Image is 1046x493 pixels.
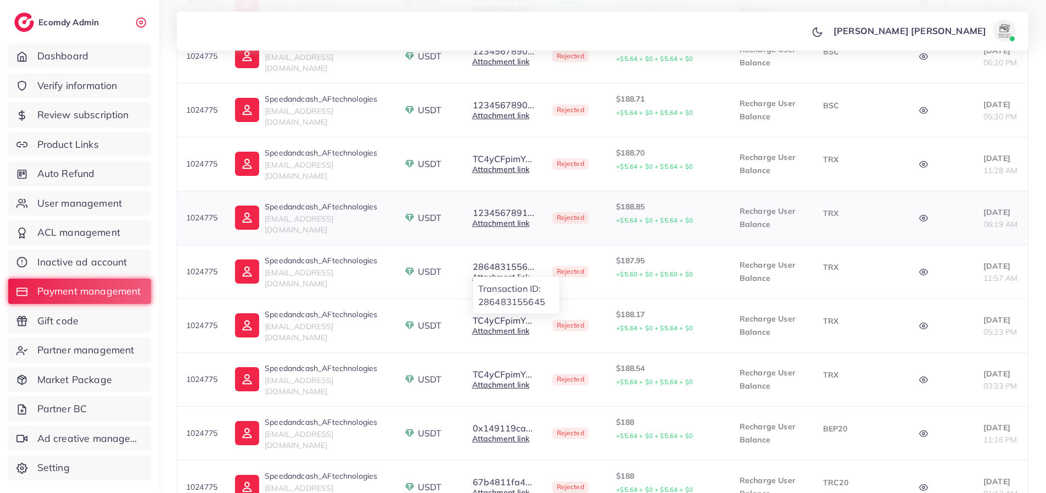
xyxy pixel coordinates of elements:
a: Attachment link [472,218,529,228]
span: USDT [418,319,442,332]
span: [EMAIL_ADDRESS][DOMAIN_NAME] [265,106,333,127]
span: Rejected [552,374,589,386]
p: [DATE] [983,206,1019,219]
p: Speedandcash_AFtechnologies [265,469,387,483]
span: Partner BC [37,402,87,416]
span: Auto Refund [37,167,95,181]
img: payment [404,266,415,277]
p: $188.71 [616,92,722,119]
span: 05:30 PM [983,112,1017,121]
span: 11:28 AM [983,165,1017,175]
img: ic-user-info.36bf1079.svg [235,313,259,337]
button: 1234567891... [472,208,535,218]
p: [DATE] [983,152,1019,165]
a: Gift code [8,308,151,334]
a: Inactive ad account [8,250,151,275]
span: [EMAIL_ADDRESS][DOMAIN_NAME] [265,322,333,342]
a: Market Package [8,367,151,392]
span: [EMAIL_ADDRESS][DOMAIN_NAME] [265,375,333,396]
span: Gift code [37,314,79,328]
a: Ad creative management [8,426,151,451]
a: ACL management [8,220,151,245]
span: [EMAIL_ADDRESS][DOMAIN_NAME] [265,268,333,289]
span: User management [37,196,122,211]
ul: 2864831556... [472,276,560,314]
p: 1024775 [186,211,217,224]
p: [DATE] [983,259,1019,273]
button: 2864831556... [472,262,535,272]
p: $188.17 [616,308,722,335]
p: $188 [616,416,722,442]
p: BEP20 [823,422,888,435]
img: payment [404,158,415,169]
small: +$5.64 + $0 + $5.64 + $0 [616,55,693,63]
p: 1024775 [186,373,217,386]
img: ic-user-info.36bf1079.svg [235,206,259,230]
a: Attachment link [472,57,529,67]
p: BSC [823,99,888,112]
p: 1024775 [186,49,217,63]
p: [DATE] [983,475,1019,488]
small: +$5.64 + $0 + $5.64 + $0 [616,217,693,224]
span: 11:57 AM [983,273,1017,283]
p: [DATE] [983,313,1019,326]
span: USDT [418,50,442,63]
a: Attachment link [472,326,529,336]
span: USDT [418,265,442,278]
img: payment [404,374,415,385]
a: Attachment link [472,434,529,444]
small: +$5.64 + $0 + $5.64 + $0 [616,378,693,386]
span: Verify information [37,79,118,93]
p: TRC20 [823,476,888,489]
img: payment [404,481,415,492]
span: Review subscription [37,108,129,122]
p: Recharge User Balance [740,258,806,285]
span: Rejected [552,266,589,278]
p: Recharge User Balance [740,420,806,446]
img: ic-user-info.36bf1079.svg [235,44,259,68]
span: Market Package [37,373,112,387]
p: $188.54 [616,362,722,389]
p: Speedandcash_AFtechnologies [265,146,387,159]
small: +$5.64 + $0 + $5.64 + $0 [616,432,693,440]
p: 1024775 [186,157,217,170]
span: Partner management [37,343,135,357]
p: Speedandcash_AFtechnologies [265,254,387,267]
a: Partner BC [8,396,151,422]
span: 06:20 PM [983,58,1017,68]
a: Product Links [8,132,151,157]
span: 05:23 PM [983,327,1017,337]
a: Partner management [8,337,151,363]
img: payment [404,104,415,115]
p: Recharge User Balance [740,312,806,339]
p: TRX [823,153,888,166]
a: Verify information [8,73,151,98]
span: Inactive ad account [37,255,127,269]
a: Attachment link [472,380,529,390]
p: Speedandcash_AFtechnologies [265,308,387,321]
span: Payment management [37,284,141,298]
a: Setting [8,455,151,480]
button: 1234567890... [472,46,535,56]
p: 1024775 [186,103,217,117]
img: payment [404,212,415,223]
a: [PERSON_NAME] [PERSON_NAME]avatar [827,20,1020,42]
a: Attachment link [472,164,529,174]
button: 1234567890... [472,100,535,110]
p: TRX [823,207,888,220]
p: Recharge User Balance [740,151,806,177]
button: TC4yCFpimY... [472,154,533,164]
img: logo [14,13,34,32]
span: Rejected [552,428,589,440]
p: TRX [823,368,888,381]
span: Setting [37,461,70,475]
span: Rejected [552,104,589,117]
p: Transaction ID: 286483155645 [478,282,554,308]
img: ic-user-info.36bf1079.svg [235,98,259,122]
a: Review subscription [8,102,151,128]
p: [DATE] [983,367,1019,380]
span: Rejected [552,158,589,170]
p: Recharge User Balance [740,43,806,69]
img: payment [404,320,415,331]
p: Recharge User Balance [740,204,806,231]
